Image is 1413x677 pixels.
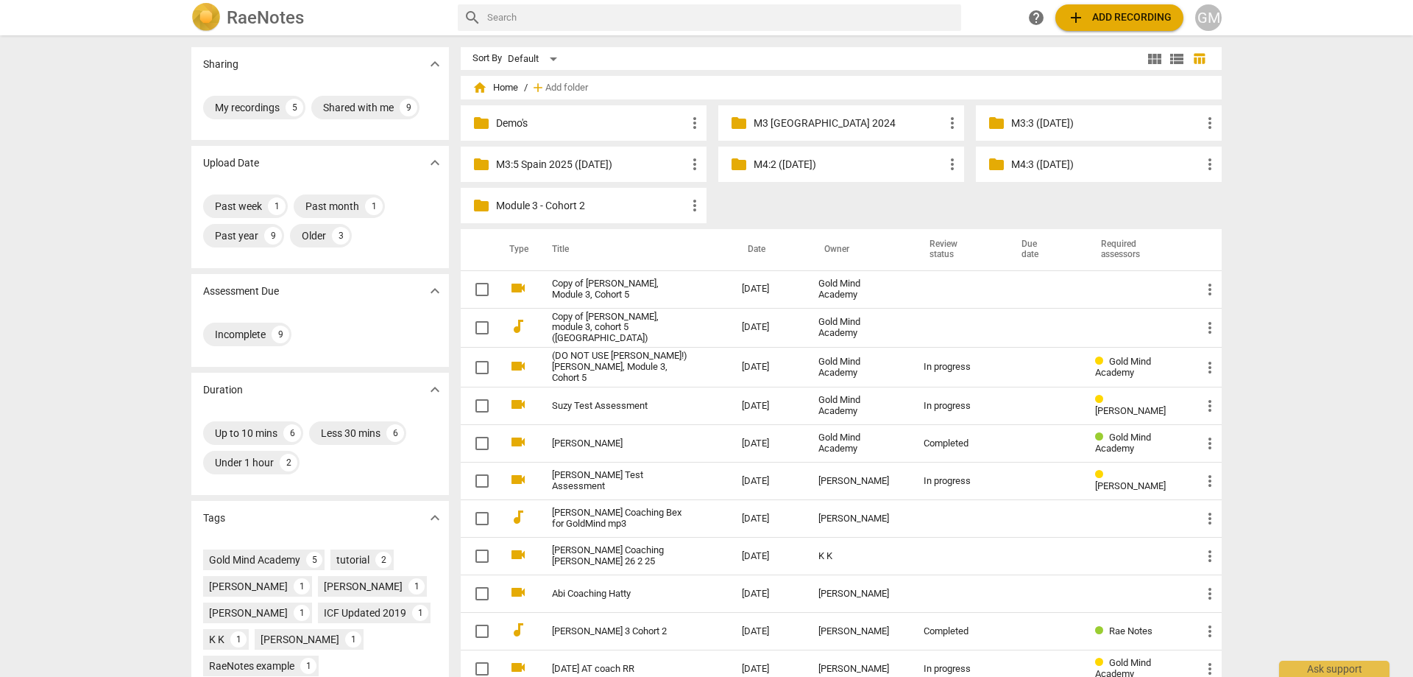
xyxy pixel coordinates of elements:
[305,199,359,214] div: Past month
[215,228,258,243] div: Past year
[924,476,993,487] div: In progress
[509,471,527,488] span: videocam
[730,500,807,538] td: [DATE]
[552,278,689,301] a: Copy of [PERSON_NAME], Module 3, Cohort 5
[552,470,689,492] a: [PERSON_NAME] Test Assessment
[818,432,899,455] div: Gold Mind Academy
[912,229,1005,270] th: Review status
[1201,510,1219,527] span: more_vert
[730,387,807,425] td: [DATE]
[424,379,446,401] button: Show more
[754,157,943,172] p: M4:2 (31st March '25)
[1144,48,1166,70] button: Tile view
[924,401,993,412] div: In progress
[1201,114,1219,132] span: more_vert
[294,605,310,621] div: 1
[1201,435,1219,452] span: more_vert
[1201,472,1219,490] span: more_vert
[215,455,274,470] div: Under 1 hour
[424,507,446,529] button: Show more
[203,155,259,171] p: Upload Date
[426,55,444,73] span: expand_more
[509,357,527,375] span: videocam
[531,80,545,95] span: add
[1201,281,1219,298] span: more_vert
[496,116,686,131] p: Demo's
[818,626,899,637] div: [PERSON_NAME]
[924,626,993,637] div: Completed
[1095,432,1109,443] span: Review status: completed
[818,664,899,675] div: [PERSON_NAME]
[943,114,961,132] span: more_vert
[730,463,807,500] td: [DATE]
[509,396,527,413] span: videocam
[332,227,350,245] div: 3
[1146,50,1164,68] span: view_module
[552,312,689,345] a: Copy of [PERSON_NAME], module 3, cohort 5 ([GEOGRAPHIC_DATA])
[1201,547,1219,565] span: more_vert
[730,308,807,348] td: [DATE]
[203,382,243,398] p: Duration
[472,114,490,132] span: folder
[552,545,689,567] a: [PERSON_NAME] Coaching [PERSON_NAME] 26 2 25
[497,229,534,270] th: Type
[294,578,310,594] div: 1
[818,317,899,339] div: Gold Mind Academy
[943,155,961,173] span: more_vert
[426,381,444,399] span: expand_more
[730,575,807,613] td: [DATE]
[686,197,704,214] span: more_vert
[730,538,807,575] td: [DATE]
[412,605,428,621] div: 1
[400,99,417,116] div: 9
[1109,625,1152,636] span: Rae Notes
[191,3,221,32] img: Logo
[1095,394,1109,405] span: Review status: in progress
[1195,4,1222,31] div: GM
[988,155,1005,173] span: folder
[386,424,404,442] div: 6
[730,425,807,463] td: [DATE]
[1201,585,1219,603] span: more_vert
[1067,9,1085,27] span: add
[508,47,562,71] div: Default
[1168,50,1186,68] span: view_list
[509,621,527,639] span: audiotrack
[1095,356,1109,367] span: Review status: in progress
[552,664,689,675] a: [DATE] AT coach RR
[345,631,361,648] div: 1
[215,100,280,115] div: My recordings
[1011,157,1201,172] p: M4:3 (7th July 2025)
[818,551,899,562] div: K K
[209,553,300,567] div: Gold Mind Academy
[324,606,406,620] div: ICF Updated 2019
[1095,480,1166,491] span: [PERSON_NAME]
[209,659,294,673] div: RaeNotes example
[509,433,527,451] span: videocam
[924,664,993,675] div: In progress
[1095,356,1151,378] span: Gold Mind Academy
[534,229,730,270] th: Title
[191,3,446,32] a: LogoRaeNotes
[230,631,247,648] div: 1
[509,508,527,526] span: audiotrack
[686,155,704,173] span: more_vert
[552,438,689,449] a: [PERSON_NAME]
[426,509,444,527] span: expand_more
[1095,625,1109,636] span: Review status: completed
[203,57,238,72] p: Sharing
[1095,657,1109,668] span: Review status: in progress
[1095,432,1151,454] span: Gold Mind Academy
[472,80,487,95] span: home
[1192,52,1206,66] span: table_chart
[215,426,277,441] div: Up to 10 mins
[1201,155,1219,173] span: more_vert
[496,198,686,214] p: Module 3 - Cohort 2
[1067,9,1172,27] span: Add recording
[464,9,481,27] span: search
[818,357,899,379] div: Gold Mind Academy
[924,438,993,449] div: Completed
[306,552,322,568] div: 5
[545,83,588,94] span: Add folder
[472,155,490,173] span: folder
